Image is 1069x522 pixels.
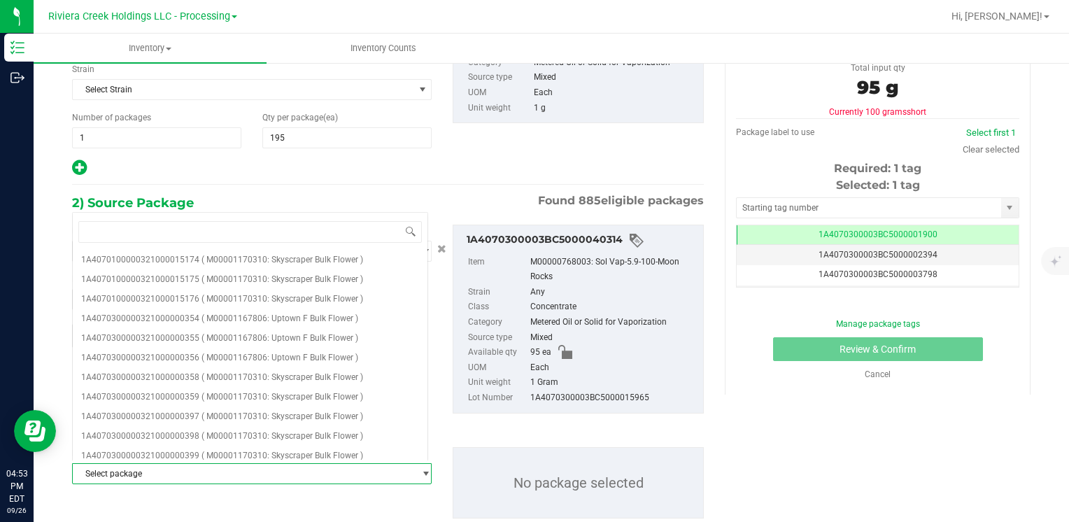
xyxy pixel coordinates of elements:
[966,127,1016,138] a: Select first 1
[534,101,697,116] div: 1 g
[48,10,230,22] span: Riviera Creek Holdings LLC - Processing
[468,85,531,101] label: UOM
[468,70,531,85] label: Source type
[72,192,194,213] span: 2) Source Package
[262,113,338,122] span: Qty per package
[323,113,338,122] span: (ea)
[34,34,267,63] a: Inventory
[453,448,703,518] p: No package selected
[530,345,551,360] span: 95 ea
[34,42,267,55] span: Inventory
[829,107,926,117] span: Currently 100 grams
[73,80,413,99] span: Select Strain
[413,80,431,99] span: select
[530,330,696,346] div: Mixed
[73,128,241,148] input: 1
[72,63,94,76] label: Strain
[773,337,983,361] button: Review & Confirm
[530,375,696,390] div: 1 Gram
[865,369,891,379] a: Cancel
[468,330,528,346] label: Source type
[819,250,937,260] span: 1A4070300003BC5000002394
[468,360,528,376] label: UOM
[530,299,696,315] div: Concentrate
[468,345,528,360] label: Available qty
[579,194,601,207] span: 885
[468,101,531,116] label: Unit weight
[10,71,24,85] inline-svg: Outbound
[267,34,500,63] a: Inventory Counts
[468,375,528,390] label: Unit weight
[1001,198,1019,218] span: select
[819,269,937,279] span: 1A4070300003BC5000003798
[851,63,905,73] span: Total input qty
[73,464,413,484] span: Select package
[736,127,814,137] span: Package label to use
[72,166,87,176] span: Add new output
[468,390,528,406] label: Lot Number
[332,42,435,55] span: Inventory Counts
[836,178,920,192] span: Selected: 1 tag
[834,162,921,175] span: Required: 1 tag
[468,285,528,300] label: Strain
[963,144,1019,155] a: Clear selected
[534,85,697,101] div: Each
[6,505,27,516] p: 09/26
[14,410,56,452] iframe: Resource center
[857,76,898,99] span: 95 g
[263,128,431,148] input: 195
[468,299,528,315] label: Class
[737,198,1001,218] input: Starting tag number
[468,315,528,330] label: Category
[6,467,27,505] p: 04:53 PM EDT
[530,285,696,300] div: Any
[534,70,697,85] div: Mixed
[907,107,926,117] span: short
[530,255,696,285] div: M00000768003: Sol Vap-5.9-100-Moon Rocks
[951,10,1042,22] span: Hi, [PERSON_NAME]!
[836,319,920,329] a: Manage package tags
[413,464,431,484] span: select
[72,113,151,122] span: Number of packages
[819,230,937,239] span: 1A4070300003BC5000001900
[530,390,696,406] div: 1A4070300003BC5000015965
[10,41,24,55] inline-svg: Inventory
[530,315,696,330] div: Metered Oil or Solid for Vaporization
[433,239,451,260] button: Cancel button
[530,360,696,376] div: Each
[538,192,704,209] span: Found eligible packages
[468,255,528,285] label: Item
[467,232,696,249] div: 1A4070300003BC5000040314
